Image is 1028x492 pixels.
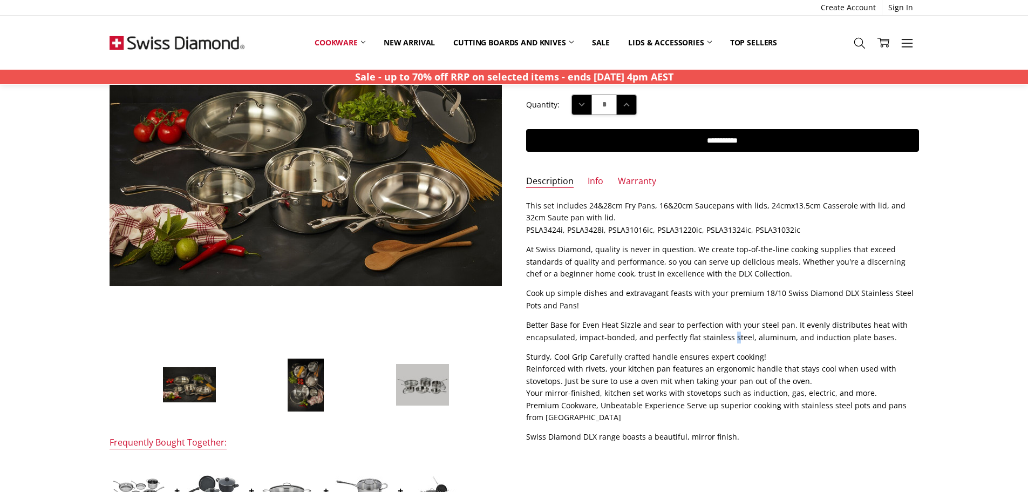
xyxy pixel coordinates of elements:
[526,351,919,423] p: Sturdy, Cool Grip Carefully crafted handle ensures expert cooking! Reinforced with rivets, your k...
[588,176,603,188] a: Info
[583,31,619,55] a: Sale
[110,437,227,449] div: Frequently Bought Together:
[444,31,583,55] a: Cutting boards and knives
[618,176,656,188] a: Warranty
[526,244,919,280] p: At Swiss Diamond, quality is never in question. We create top-of-the-line cooking supplies that e...
[526,319,919,343] p: Better Base for Even Heat Sizzle and sear to perfection with your steel pan. It evenly distribute...
[619,31,720,55] a: Lids & Accessories
[721,31,786,55] a: Top Sellers
[396,363,450,406] img: Premium Steel DLX 6 pc cookware set; PSLASET06
[526,176,574,188] a: Description
[110,16,244,70] img: Free Shipping On Every Order
[355,70,673,83] strong: Sale - up to 70% off RRP on selected items - ends [DATE] 4pm AEST
[526,287,919,312] p: Cook up simple dishes and extravagant feasts with your premium 18/10 Swiss Diamond DLX Stainless ...
[375,31,444,55] a: New arrival
[287,358,324,412] img: Premium Steel Induction DLX 6pc Cookset: 24&28cm Fry Pans, 16&20cm Saucepans w/lids, 24cmx13.5cm ...
[162,367,216,403] img: Premium Steel DLX 6 pc cookware set
[526,200,919,236] p: This set includes 24&28cm Fry Pans, 16&20cm Saucepans with lids, 24cmx13.5cm Casserole with lid, ...
[305,31,375,55] a: Cookware
[526,99,560,111] label: Quantity:
[526,431,919,443] p: Swiss Diamond DLX range boasts a beautiful, mirror finish.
